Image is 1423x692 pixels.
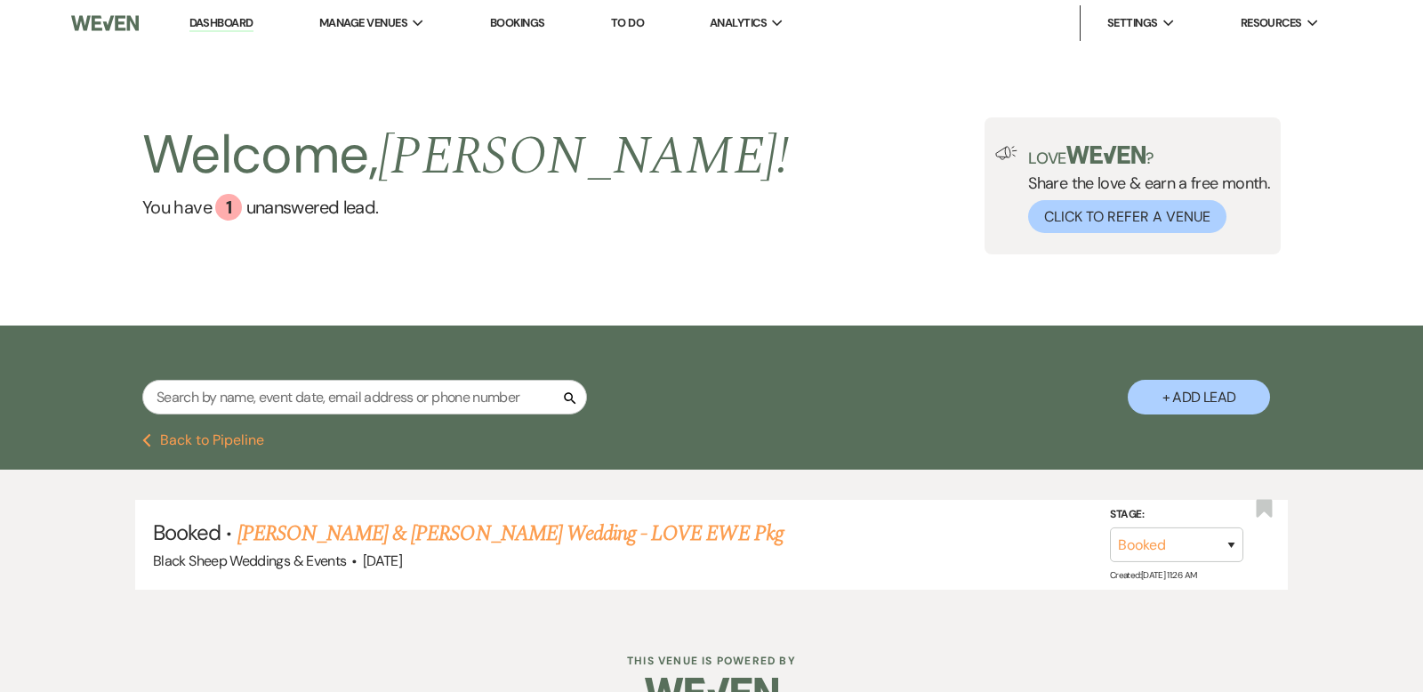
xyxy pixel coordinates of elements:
[1066,146,1146,164] img: weven-logo-green.svg
[611,15,644,30] a: To Do
[710,14,767,32] span: Analytics
[1128,380,1270,414] button: + Add Lead
[363,551,402,570] span: [DATE]
[490,15,545,30] a: Bookings
[71,4,139,42] img: Weven Logo
[142,380,587,414] input: Search by name, event date, email address or phone number
[319,14,407,32] span: Manage Venues
[1110,505,1243,525] label: Stage:
[1110,569,1196,581] span: Created: [DATE] 11:26 AM
[153,551,346,570] span: Black Sheep Weddings & Events
[189,15,253,32] a: Dashboard
[1028,146,1270,166] p: Love ?
[378,116,789,197] span: [PERSON_NAME] !
[142,433,264,447] button: Back to Pipeline
[142,194,789,221] a: You have 1 unanswered lead.
[153,519,221,546] span: Booked
[1107,14,1158,32] span: Settings
[1241,14,1302,32] span: Resources
[1017,146,1270,233] div: Share the love & earn a free month.
[237,518,784,550] a: [PERSON_NAME] & [PERSON_NAME] Wedding - LOVE EWE Pkg
[995,146,1017,160] img: loud-speaker-illustration.svg
[215,194,242,221] div: 1
[142,117,789,194] h2: Welcome,
[1028,200,1226,233] button: Click to Refer a Venue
